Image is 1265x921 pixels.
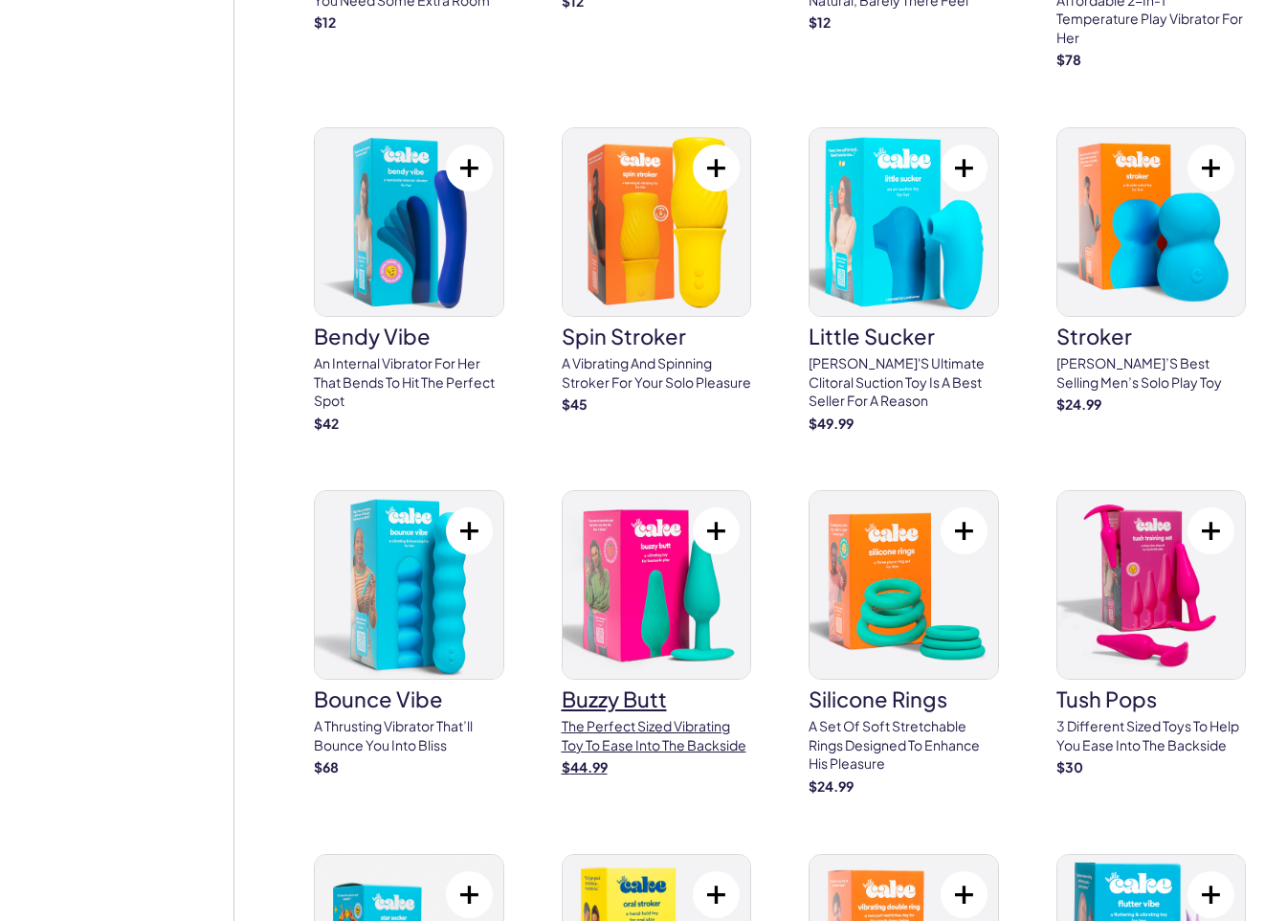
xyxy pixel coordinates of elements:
p: A set of soft stretchable rings designed to enhance his pleasure [809,717,999,774]
h3: stroker [1056,326,1247,347]
p: 3 different sized toys to help you ease into the backside [1056,717,1247,754]
p: [PERSON_NAME]’s best selling men’s solo play toy [1056,354,1247,392]
strong: $ 42 [314,415,339,432]
a: little suckerlittle sucker[PERSON_NAME]'s ultimate clitoral suction toy is a best seller for a re... [809,127,999,433]
strong: $ 44.99 [562,758,608,775]
strong: $ 45 [562,395,588,413]
a: strokerstroker[PERSON_NAME]’s best selling men’s solo play toy$24.99 [1056,127,1247,415]
img: little sucker [810,128,998,316]
a: spin strokerspin strokerA vibrating and spinning stroker for your solo pleasure$45 [562,127,752,415]
strong: $ 68 [314,758,339,775]
p: A thrusting vibrator that’ll bounce you into bliss [314,717,504,754]
h3: bounce vibe [314,688,504,709]
img: Bendy Vibe [315,128,503,316]
img: bounce vibe [315,491,503,679]
h3: little sucker [809,326,999,347]
img: stroker [1057,128,1246,316]
img: silicone rings [810,491,998,679]
h3: buzzy butt [562,688,752,709]
img: tush pops [1057,491,1246,679]
h3: tush pops [1056,688,1247,709]
img: buzzy butt [563,491,751,679]
h3: spin stroker [562,326,752,347]
strong: $ 12 [809,13,831,31]
h3: silicone rings [809,688,999,709]
p: A vibrating and spinning stroker for your solo pleasure [562,354,752,392]
a: tush popstush pops3 different sized toys to help you ease into the backside$30 [1056,490,1247,777]
img: spin stroker [563,128,751,316]
a: buzzy buttbuzzy buttThe perfect sized vibrating toy to ease into the backside$44.99 [562,490,752,777]
strong: $ 49.99 [809,415,854,432]
strong: $ 24.99 [809,777,854,795]
a: silicone ringssilicone ringsA set of soft stretchable rings designed to enhance his pleasure$24.99 [809,490,999,796]
strong: $ 24.99 [1056,395,1101,413]
p: The perfect sized vibrating toy to ease into the backside [562,717,752,754]
strong: $ 78 [1056,51,1081,68]
a: Bendy VibeBendy VibeAn internal vibrator for her that bends to hit the perfect spot$42 [314,127,504,433]
strong: $ 12 [314,13,336,31]
p: An internal vibrator for her that bends to hit the perfect spot [314,354,504,411]
p: [PERSON_NAME]'s ultimate clitoral suction toy is a best seller for a reason [809,354,999,411]
strong: $ 30 [1056,758,1083,775]
a: bounce vibebounce vibeA thrusting vibrator that’ll bounce you into bliss$68 [314,490,504,777]
h3: Bendy Vibe [314,326,504,347]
